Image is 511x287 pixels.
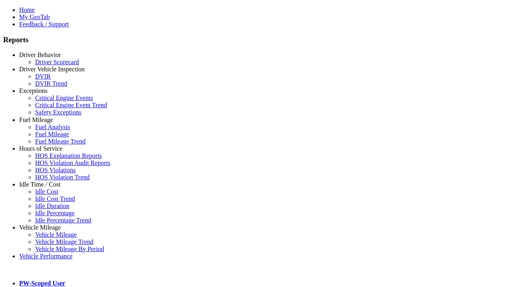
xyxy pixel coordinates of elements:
[35,131,69,138] a: Fuel Mileage
[35,238,93,245] a: Vehicle Mileage Trend
[35,159,111,166] a: HOS Violation Audit Reports
[35,102,107,108] a: Critical Engine Event Trend
[19,116,53,123] a: Fuel Mileage
[19,145,62,152] a: Hours of Service
[35,109,81,116] a: Safety Exceptions
[35,246,104,252] a: Vehicle Mileage By Period
[35,138,85,145] a: Fuel Mileage Trend
[35,174,90,181] a: HOS Violation Trend
[35,59,79,65] a: Driver Scorecard
[35,124,70,130] a: Fuel Analysis
[35,195,75,202] a: Idle Cost Trend
[19,51,61,58] a: Driver Behavior
[19,21,69,28] a: Feedback / Support
[35,167,75,173] a: HOS Violations
[35,231,77,238] a: Vehicle Mileage
[35,152,102,159] a: HOS Explanation Reports
[19,280,65,287] a: PW-Scoped User
[35,80,67,87] a: DVIR Trend
[35,188,58,195] a: Idle Cost
[35,217,91,224] a: Idle Percentage Trend
[19,253,73,259] a: Vehicle Performance
[35,116,95,123] a: Safety Exception Trend
[19,224,61,231] a: Vehicle Mileage
[35,73,51,80] a: DVIR
[19,66,85,73] a: Driver Vehicle Inspection
[19,14,50,20] a: My GeoTab
[3,35,508,44] h3: Reports
[35,94,93,101] a: Critical Engine Events
[35,210,75,216] a: Idle Percentage
[19,6,35,13] a: Home
[35,202,69,209] a: Idle Duration
[19,87,48,94] a: Exceptions
[19,181,61,188] a: Idle Time / Cost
